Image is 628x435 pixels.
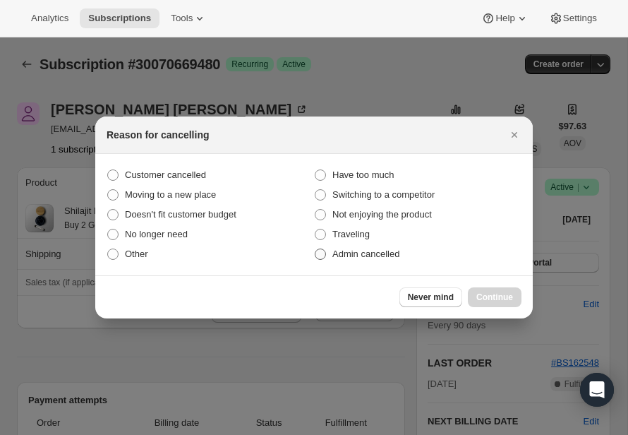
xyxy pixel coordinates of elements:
span: Moving to a new place [125,189,216,200]
button: Analytics [23,8,77,28]
span: Have too much [332,169,394,180]
span: Tools [171,13,193,24]
span: Customer cancelled [125,169,206,180]
span: Admin cancelled [332,249,399,259]
div: Open Intercom Messenger [580,373,614,407]
span: Help [495,13,514,24]
span: No longer need [125,229,188,239]
button: Close [505,125,524,145]
button: Never mind [399,287,462,307]
span: Never mind [408,292,454,303]
span: Switching to a competitor [332,189,435,200]
button: Subscriptions [80,8,159,28]
span: Not enjoying the product [332,209,432,220]
button: Tools [162,8,215,28]
h2: Reason for cancelling [107,128,209,142]
span: Doesn't fit customer budget [125,209,236,220]
span: Analytics [31,13,68,24]
span: Settings [563,13,597,24]
span: Subscriptions [88,13,151,24]
button: Help [473,8,537,28]
button: Settings [541,8,605,28]
span: Traveling [332,229,370,239]
span: Other [125,249,148,259]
